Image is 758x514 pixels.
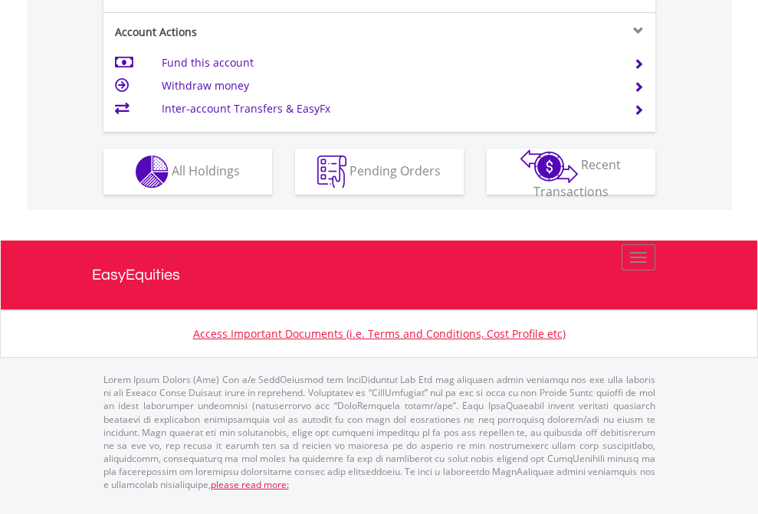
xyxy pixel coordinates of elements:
[211,478,289,491] a: please read more:
[193,326,566,341] a: Access Important Documents (i.e. Terms and Conditions, Cost Profile etc)
[487,149,655,195] button: Recent Transactions
[103,373,655,491] p: Lorem Ipsum Dolors (Ame) Con a/e SeddOeiusmod tem InciDiduntut Lab Etd mag aliquaen admin veniamq...
[317,156,346,188] img: pending_instructions-wht.png
[136,156,169,188] img: holdings-wht.png
[520,149,578,183] img: transactions-zar-wht.png
[162,51,615,74] td: Fund this account
[103,25,379,40] div: Account Actions
[162,97,615,120] td: Inter-account Transfers & EasyFx
[103,149,272,195] button: All Holdings
[349,162,441,178] span: Pending Orders
[92,241,667,309] a: EasyEquities
[162,74,615,97] td: Withdraw money
[295,149,464,195] button: Pending Orders
[172,162,240,178] span: All Holdings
